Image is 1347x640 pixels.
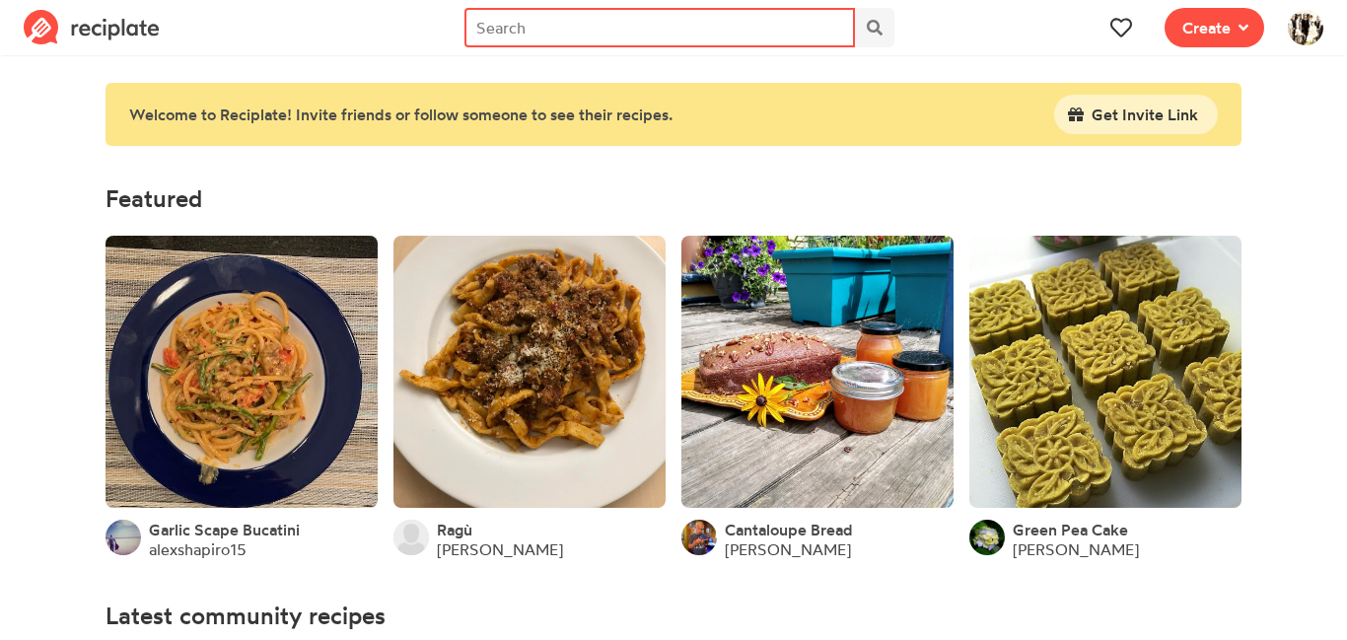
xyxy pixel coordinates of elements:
img: User's avatar [393,520,429,555]
a: Green Pea Cake [1013,520,1128,539]
a: [PERSON_NAME] [725,539,851,559]
div: Welcome to Reciplate! Invite friends or follow someone to see their recipes. [129,103,1030,126]
img: User's avatar [681,520,717,555]
span: Create [1182,16,1231,39]
button: Create [1165,8,1264,47]
img: User's avatar [1288,10,1323,45]
h4: Featured [106,185,1241,212]
a: alexshapiro15 [149,539,247,559]
a: Cantaloupe Bread [725,520,853,539]
a: Ragù [437,520,472,539]
a: [PERSON_NAME] [1013,539,1139,559]
img: User's avatar [969,520,1005,555]
h4: Latest community recipes [106,603,1241,629]
button: Get Invite Link [1054,95,1218,134]
img: Reciplate [24,10,160,45]
img: User's avatar [106,520,141,555]
span: Get Invite Link [1092,103,1198,126]
a: Garlic Scape Bucatini [149,520,300,539]
input: Search [464,8,854,47]
a: [PERSON_NAME] [437,539,563,559]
